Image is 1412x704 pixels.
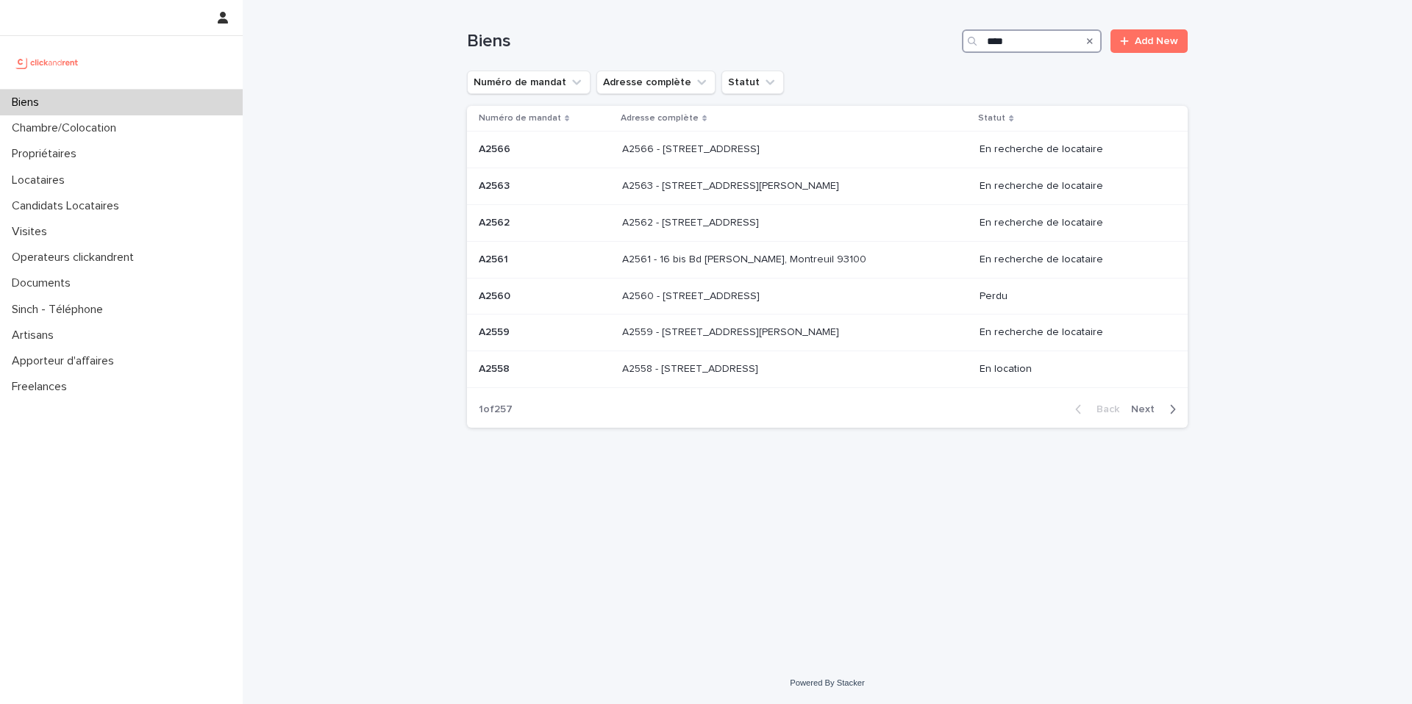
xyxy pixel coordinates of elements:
tr: A2559A2559 A2559 - [STREET_ADDRESS][PERSON_NAME]A2559 - [STREET_ADDRESS][PERSON_NAME] En recherch... [467,315,1188,351]
tr: A2561A2561 A2561 - 16 bis Bd [PERSON_NAME], Montreuil 93100A2561 - 16 bis Bd [PERSON_NAME], Montr... [467,241,1188,278]
p: A2562 [479,214,513,229]
tr: A2563A2563 A2563 - [STREET_ADDRESS][PERSON_NAME]A2563 - [STREET_ADDRESS][PERSON_NAME] En recherch... [467,168,1188,205]
p: Chambre/Colocation [6,121,128,135]
button: Back [1063,403,1125,416]
p: En recherche de locataire [980,217,1164,229]
a: Add New [1110,29,1188,53]
p: En recherche de locataire [980,143,1164,156]
h1: Biens [467,31,956,52]
img: UCB0brd3T0yccxBKYDjQ [12,48,83,77]
input: Search [962,29,1102,53]
span: Add New [1135,36,1178,46]
span: Next [1131,404,1163,414]
p: A2558 [479,360,513,376]
p: Biens [6,96,51,109]
p: En recherche de locataire [980,254,1164,266]
p: A2559 - [STREET_ADDRESS][PERSON_NAME] [622,323,842,339]
button: Adresse complète [596,71,716,94]
p: Artisans [6,328,65,342]
p: Visites [6,225,59,239]
span: Back [1088,404,1119,414]
button: Statut [721,71,784,94]
p: Documents [6,276,82,290]
p: A2563 [479,177,513,193]
p: Sinch - Téléphone [6,303,115,317]
p: A2563 - 781 Avenue de Monsieur Teste, Montpellier 34070 [622,177,842,193]
p: En recherche de locataire [980,180,1164,193]
tr: A2562A2562 A2562 - [STREET_ADDRESS]A2562 - [STREET_ADDRESS] En recherche de locataire [467,204,1188,241]
p: A2561 - 16 bis Bd [PERSON_NAME], Montreuil 93100 [622,251,869,266]
button: Numéro de mandat [467,71,591,94]
p: Numéro de mandat [479,110,561,126]
p: Locataires [6,173,76,187]
p: Propriétaires [6,147,88,161]
p: En recherche de locataire [980,326,1164,339]
p: A2562 - [STREET_ADDRESS] [622,214,762,229]
button: Next [1125,403,1188,416]
tr: A2558A2558 A2558 - [STREET_ADDRESS]A2558 - [STREET_ADDRESS] En location [467,351,1188,388]
p: 1 of 257 [467,392,524,428]
tr: A2560A2560 A2560 - [STREET_ADDRESS]A2560 - [STREET_ADDRESS] Perdu [467,278,1188,315]
p: Perdu [980,290,1164,303]
tr: A2566A2566 A2566 - [STREET_ADDRESS]A2566 - [STREET_ADDRESS] En recherche de locataire [467,132,1188,168]
p: En location [980,363,1164,376]
p: A2560 - [STREET_ADDRESS] [622,287,763,303]
p: A2566 - [STREET_ADDRESS] [622,140,763,156]
p: Freelances [6,380,79,394]
a: Powered By Stacker [790,678,864,687]
p: Statut [978,110,1005,126]
p: A2558 - [STREET_ADDRESS] [622,360,761,376]
p: A2561 [479,251,511,266]
p: Apporteur d'affaires [6,354,126,368]
p: Operateurs clickandrent [6,251,146,265]
p: Candidats Locataires [6,199,131,213]
p: A2559 [479,323,513,339]
p: A2560 [479,287,513,303]
p: Adresse complète [621,110,699,126]
p: A2566 [479,140,513,156]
